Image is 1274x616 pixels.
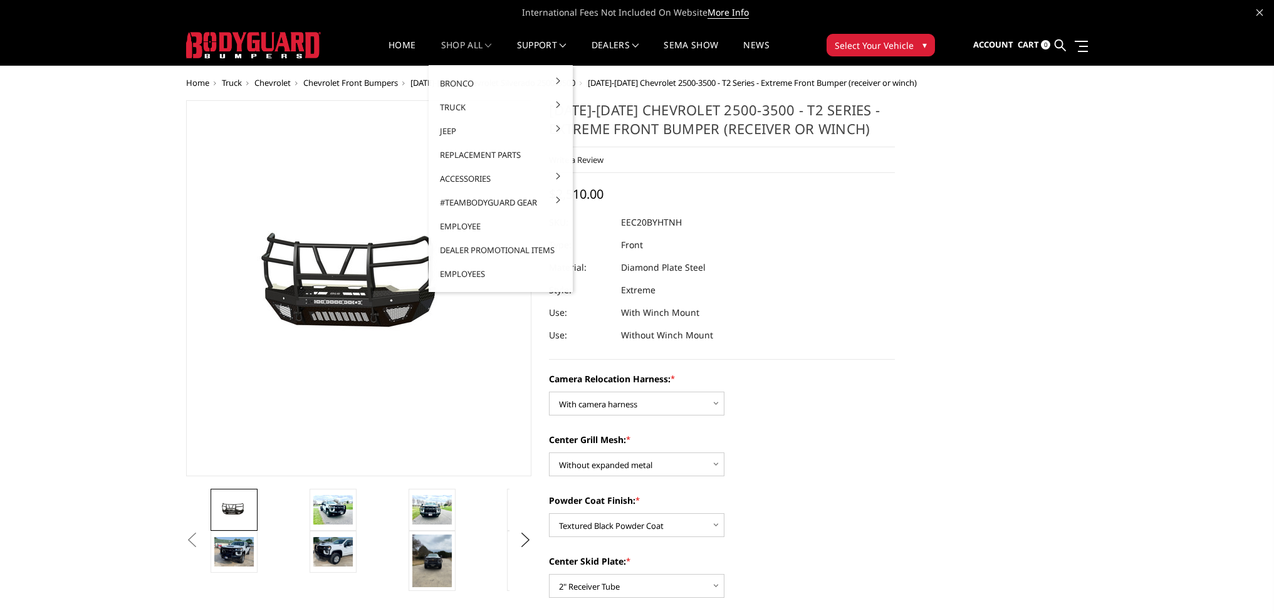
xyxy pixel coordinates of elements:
[186,77,209,88] a: Home
[434,191,568,214] a: #TeamBodyguard Gear
[434,143,568,167] a: Replacement Parts
[664,41,718,65] a: SEMA Show
[621,234,643,256] dd: Front
[549,301,612,324] dt: Use:
[313,495,353,525] img: 2020-2023 Chevrolet 2500-3500 - T2 Series - Extreme Front Bumper (receiver or winch)
[549,494,895,507] label: Powder Coat Finish:
[517,41,567,65] a: Support
[621,256,706,279] dd: Diamond Plate Steel
[410,77,575,88] a: [DATE]-[DATE] Chevrolet Silverado 2500/3500
[214,501,254,519] img: 2020-2023 Chevrolet 2500-3500 - T2 Series - Extreme Front Bumper (receiver or winch)
[412,495,452,525] img: 2020-2023 Chevrolet 2500-3500 - T2 Series - Extreme Front Bumper (receiver or winch)
[743,41,769,65] a: News
[434,71,568,95] a: Bronco
[434,214,568,238] a: Employee
[434,238,568,262] a: Dealer Promotional Items
[549,234,612,256] dt: Type:
[389,41,415,65] a: Home
[441,41,492,65] a: shop all
[973,39,1013,50] span: Account
[549,555,895,568] label: Center Skid Plate:
[254,77,291,88] a: Chevrolet
[222,77,242,88] a: Truck
[434,119,568,143] a: Jeep
[313,537,353,566] img: 2020-2023 Chevrolet 2500-3500 - T2 Series - Extreme Front Bumper (receiver or winch)
[303,77,398,88] a: Chevrolet Front Bumpers
[1018,39,1039,50] span: Cart
[549,279,612,301] dt: Style:
[434,167,568,191] a: Accessories
[549,154,603,165] a: Write a Review
[549,324,612,347] dt: Use:
[186,32,321,58] img: BODYGUARD BUMPERS
[434,95,568,119] a: Truck
[412,535,452,587] img: 2020-2023 Chevrolet 2500-3500 - T2 Series - Extreme Front Bumper (receiver or winch)
[1018,28,1050,62] a: Cart 0
[549,100,895,147] h1: [DATE]-[DATE] Chevrolet 2500-3500 - T2 Series - Extreme Front Bumper (receiver or winch)
[827,34,935,56] button: Select Your Vehicle
[549,433,895,446] label: Center Grill Mesh:
[434,262,568,286] a: Employees
[973,28,1013,62] a: Account
[707,6,749,19] a: More Info
[1041,40,1050,50] span: 0
[183,531,202,550] button: Previous
[621,279,655,301] dd: Extreme
[621,211,682,234] dd: EEC20BYHTNH
[186,100,532,476] a: 2020-2023 Chevrolet 2500-3500 - T2 Series - Extreme Front Bumper (receiver or winch)
[592,41,639,65] a: Dealers
[922,38,927,51] span: ▾
[549,185,603,202] span: $2,510.00
[549,211,612,234] dt: SKU:
[835,39,914,52] span: Select Your Vehicle
[588,77,917,88] span: [DATE]-[DATE] Chevrolet 2500-3500 - T2 Series - Extreme Front Bumper (receiver or winch)
[1211,556,1274,616] iframe: Chat Widget
[549,256,612,279] dt: Material:
[214,537,254,566] img: 2020-2023 Chevrolet 2500-3500 - T2 Series - Extreme Front Bumper (receiver or winch)
[621,301,699,324] dd: With Winch Mount
[549,372,895,385] label: Camera Relocation Harness:
[621,324,713,347] dd: Without Winch Mount
[516,531,535,550] button: Next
